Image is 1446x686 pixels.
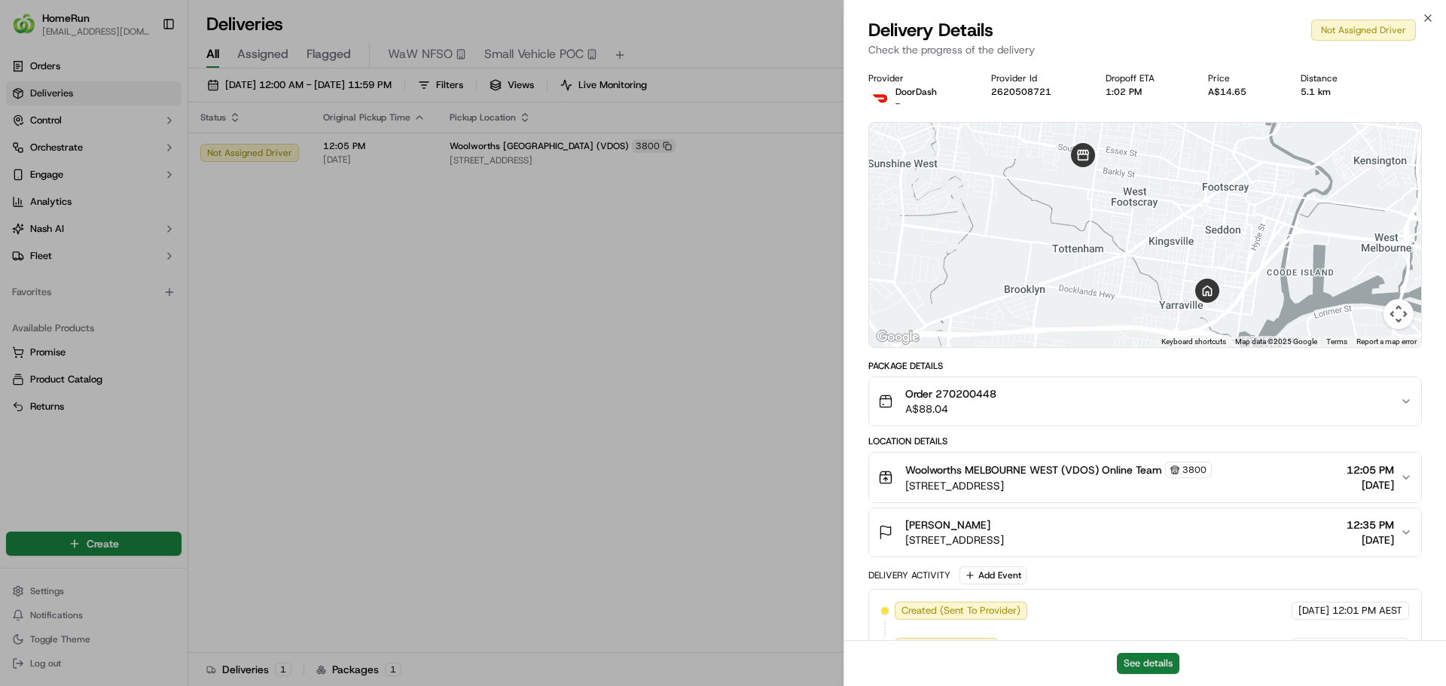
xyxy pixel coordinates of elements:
[868,569,950,581] div: Delivery Activity
[991,86,1051,98] button: 2620508721
[868,360,1422,372] div: Package Details
[1347,517,1394,532] span: 12:35 PM
[868,86,892,110] img: doordash_logo_v2.png
[868,72,967,84] div: Provider
[1332,604,1402,617] span: 12:01 PM AEST
[905,478,1212,493] span: [STREET_ADDRESS]
[1383,299,1414,329] button: Map camera controls
[868,435,1422,447] div: Location Details
[905,517,990,532] span: [PERSON_NAME]
[895,98,900,110] span: -
[905,532,1004,547] span: [STREET_ADDRESS]
[1301,72,1368,84] div: Distance
[991,72,1081,84] div: Provider Id
[905,462,1162,477] span: Woolworths MELBOURNE WEST (VDOS) Online Team
[1106,86,1185,98] div: 1:02 PM
[1182,464,1207,476] span: 3800
[1117,653,1179,674] button: See details
[1235,337,1317,346] span: Map data ©2025 Google
[1347,532,1394,547] span: [DATE]
[959,566,1027,584] button: Add Event
[1298,604,1329,617] span: [DATE]
[1161,337,1226,347] button: Keyboard shortcuts
[1347,462,1394,477] span: 12:05 PM
[1356,337,1417,346] a: Report a map error
[1208,86,1277,98] div: A$14.65
[1301,86,1368,98] div: 5.1 km
[895,86,937,98] p: DoorDash
[873,328,923,347] a: Open this area in Google Maps (opens a new window)
[1106,72,1185,84] div: Dropoff ETA
[905,401,996,416] span: A$88.04
[868,18,993,42] span: Delivery Details
[905,386,996,401] span: Order 270200448
[869,508,1421,556] button: [PERSON_NAME][STREET_ADDRESS]12:35 PM[DATE]
[1347,477,1394,492] span: [DATE]
[1326,337,1347,346] a: Terms (opens in new tab)
[901,604,1020,617] span: Created (Sent To Provider)
[873,328,923,347] img: Google
[869,453,1421,502] button: Woolworths MELBOURNE WEST (VDOS) Online Team3800[STREET_ADDRESS]12:05 PM[DATE]
[1208,72,1277,84] div: Price
[868,42,1422,57] p: Check the progress of the delivery
[869,377,1421,425] button: Order 270200448A$88.04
